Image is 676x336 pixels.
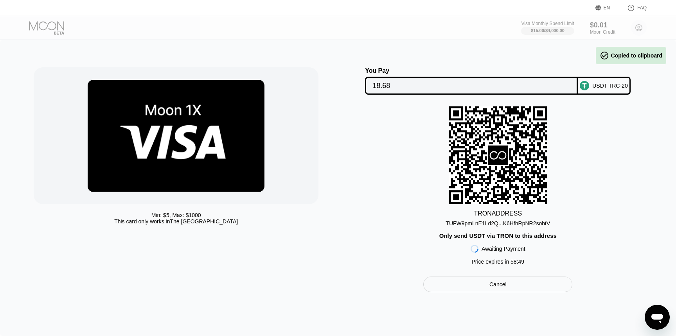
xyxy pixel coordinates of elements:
[600,51,662,60] div: Copied to clipboard
[482,246,525,252] div: Awaiting Payment
[531,28,565,33] div: $15.00 / $4,000.00
[471,259,524,265] div: Price expires in
[151,212,201,218] div: Min: $ 5 , Max: $ 1000
[423,277,572,292] div: Cancel
[365,67,578,74] div: You Pay
[521,21,574,26] div: Visa Monthly Spend Limit
[645,305,670,330] iframe: Button to launch messaging window
[114,218,238,225] div: This card only works in The [GEOGRAPHIC_DATA]
[446,217,550,226] div: TUFW9pmLnE1Ld2Q...K6HfhRpNR2sobtV
[474,210,522,217] div: TRON ADDRESS
[637,5,647,11] div: FAQ
[511,259,524,265] span: 58 : 49
[592,83,628,89] div: USDT TRC-20
[595,4,619,12] div: EN
[346,67,650,95] div: You PayUSDT TRC-20
[600,51,609,60] span: 
[439,232,557,239] div: Only send USDT via TRON to this address
[489,281,507,288] div: Cancel
[604,5,610,11] div: EN
[446,220,550,226] div: TUFW9pmLnE1Ld2Q...K6HfhRpNR2sobtV
[619,4,647,12] div: FAQ
[521,21,574,35] div: Visa Monthly Spend Limit$15.00/$4,000.00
